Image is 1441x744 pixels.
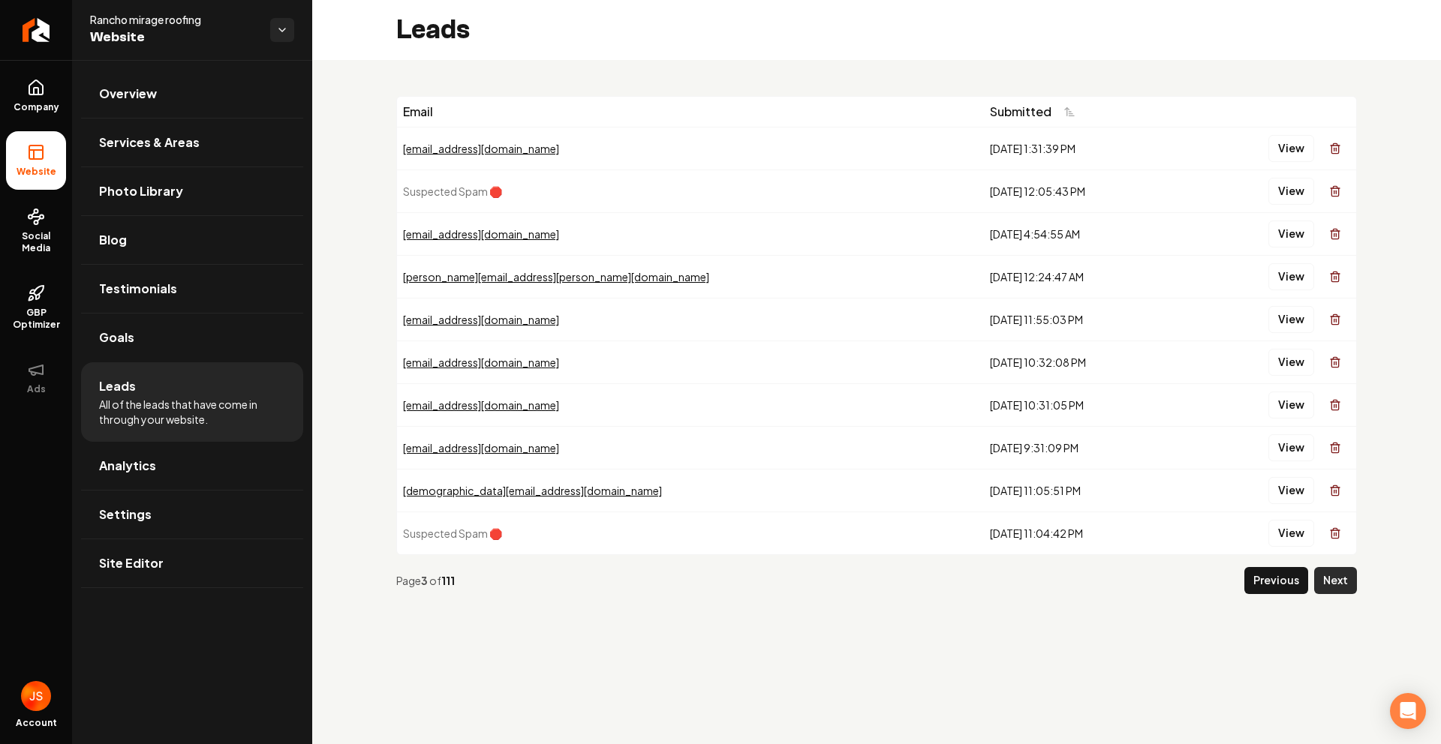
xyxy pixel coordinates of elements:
button: View [1268,135,1314,162]
a: Testimonials [81,265,303,313]
div: [EMAIL_ADDRESS][DOMAIN_NAME] [403,141,978,156]
div: [EMAIL_ADDRESS][DOMAIN_NAME] [403,226,978,241]
a: Goals [81,313,303,361]
button: View [1268,520,1314,547]
div: Email [403,103,978,121]
div: [EMAIL_ADDRESS][DOMAIN_NAME] [403,312,978,327]
span: of [429,574,441,587]
button: View [1268,306,1314,333]
div: [PERSON_NAME][EMAIL_ADDRESS][PERSON_NAME][DOMAIN_NAME] [403,269,978,284]
span: Site Editor [99,554,164,572]
a: Social Media [6,196,66,266]
span: Blog [99,231,127,249]
span: Analytics [99,457,156,475]
span: Account [16,717,57,729]
span: Page [396,574,421,587]
span: Goals [99,328,134,346]
div: [DATE] 11:55:03 PM [990,312,1178,327]
span: Company [8,101,65,113]
span: Suspected Spam 🛑 [403,526,502,540]
button: Submitted [990,98,1085,125]
button: View [1268,391,1314,418]
a: Overview [81,70,303,118]
strong: 111 [441,574,455,587]
button: Open user button [21,681,51,711]
button: View [1268,349,1314,376]
div: [DATE] 11:05:51 PM [990,483,1178,498]
div: [DATE] 4:54:55 AM [990,226,1178,241]
span: All of the leads that have come in through your website. [99,397,285,427]
span: Website [11,166,62,178]
img: James Shamoun [21,681,51,711]
span: Ads [21,383,52,395]
span: Social Media [6,230,66,254]
a: Blog [81,216,303,264]
button: View [1268,263,1314,290]
div: [DATE] 10:32:08 PM [990,355,1178,370]
div: [DEMOGRAPHIC_DATA][EMAIL_ADDRESS][DOMAIN_NAME] [403,483,978,498]
span: Services & Areas [99,133,200,151]
h2: Leads [396,15,470,45]
span: Suspected Spam 🛑 [403,184,502,198]
div: [EMAIL_ADDRESS][DOMAIN_NAME] [403,440,978,455]
div: [DATE] 11:04:42 PM [990,526,1178,541]
span: Settings [99,505,152,523]
button: Next [1314,567,1357,594]
span: Rancho mirage roofing [90,12,258,27]
div: [DATE] 12:24:47 AM [990,269,1178,284]
span: Overview [99,85,157,103]
span: Photo Library [99,182,183,200]
a: Analytics [81,442,303,490]
a: GBP Optimizer [6,272,66,343]
button: View [1268,434,1314,461]
span: Website [90,27,258,48]
div: [DATE] 1:31:39 PM [990,141,1178,156]
div: [DATE] 9:31:09 PM [990,440,1178,455]
div: [DATE] 10:31:05 PM [990,397,1178,412]
button: View [1268,178,1314,205]
div: [EMAIL_ADDRESS][DOMAIN_NAME] [403,397,978,412]
button: View [1268,477,1314,504]
div: [DATE] 12:05:43 PM [990,184,1178,199]
span: Leads [99,377,136,395]
a: Settings [81,490,303,538]
div: Open Intercom Messenger [1390,693,1426,729]
span: GBP Optimizer [6,307,66,331]
button: Previous [1244,567,1308,594]
span: Testimonials [99,280,177,298]
strong: 3 [421,574,429,587]
button: View [1268,220,1314,247]
div: [EMAIL_ADDRESS][DOMAIN_NAME] [403,355,978,370]
a: Site Editor [81,539,303,587]
a: Services & Areas [81,118,303,166]
span: Submitted [990,103,1051,121]
a: Photo Library [81,167,303,215]
a: Company [6,67,66,125]
img: Rebolt Logo [23,18,50,42]
button: Ads [6,349,66,407]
